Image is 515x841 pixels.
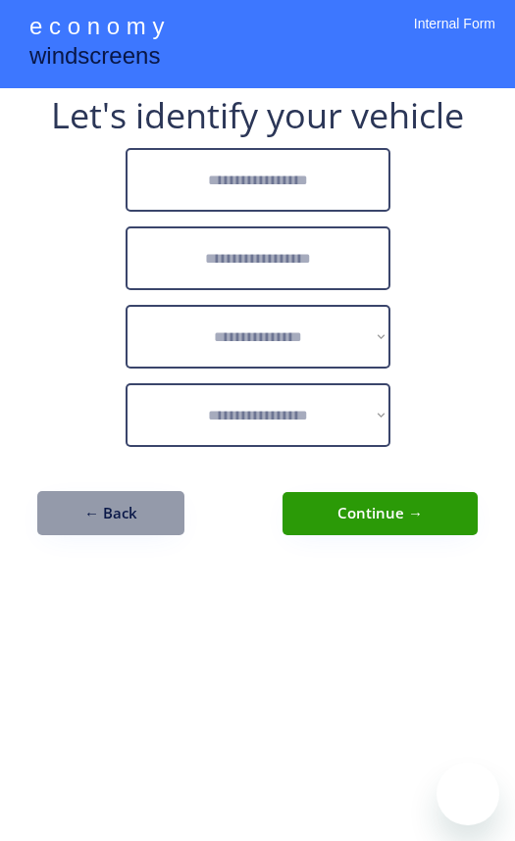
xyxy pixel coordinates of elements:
[29,39,160,77] div: windscreens
[437,763,499,825] iframe: Button to launch messaging window
[51,98,464,133] div: Let's identify your vehicle
[37,491,184,535] button: ← Back
[29,10,164,47] div: e c o n o m y
[414,15,495,59] div: Internal Form
[283,492,478,535] button: Continue →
